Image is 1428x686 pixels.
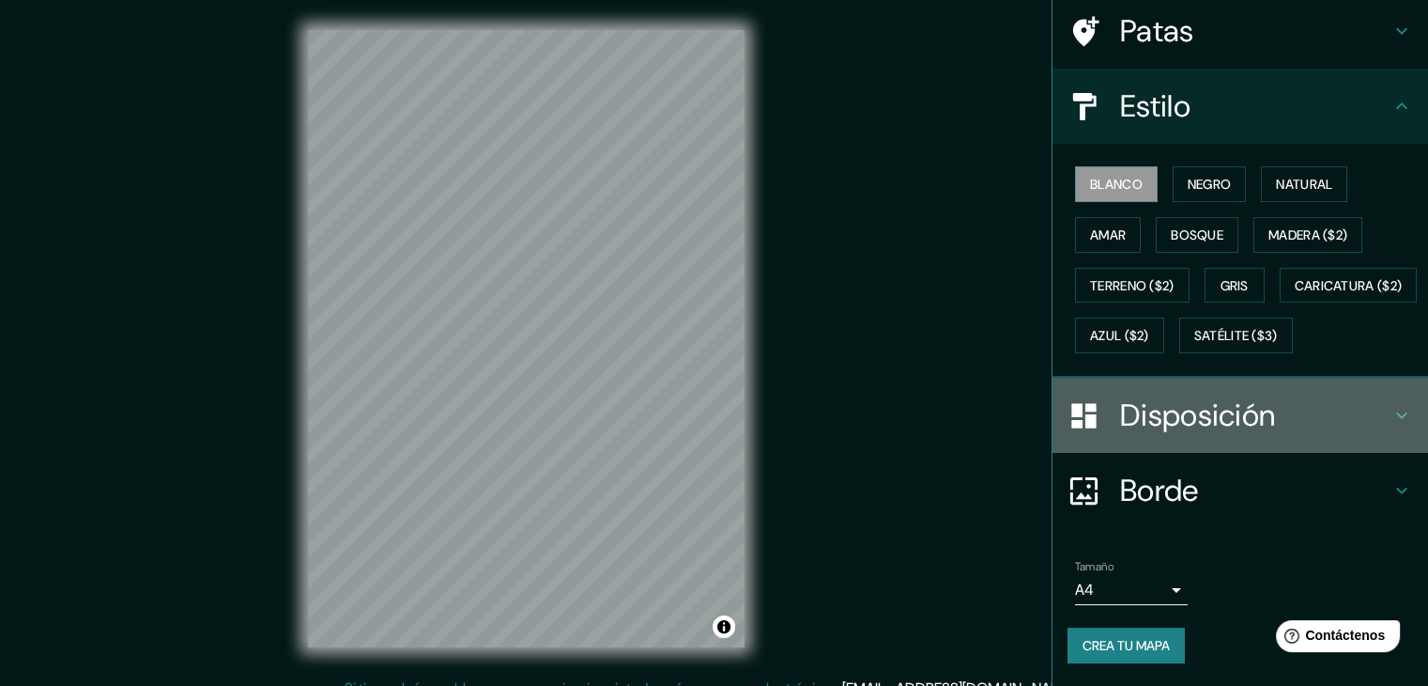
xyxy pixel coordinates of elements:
[1052,69,1428,144] div: Estilo
[1268,226,1347,243] font: Madera ($2)
[1090,277,1175,294] font: Terreno ($2)
[1083,637,1170,654] font: Crea tu mapa
[1090,226,1126,243] font: Amar
[1205,268,1265,304] button: Gris
[1052,378,1428,453] div: Disposición
[1120,396,1275,435] font: Disposición
[1261,166,1347,202] button: Natural
[1090,328,1149,345] font: Azul ($2)
[1075,166,1158,202] button: Blanco
[1188,176,1232,193] font: Negro
[1075,217,1141,253] button: Amar
[1052,453,1428,528] div: Borde
[1253,217,1362,253] button: Madera ($2)
[1120,86,1190,126] font: Estilo
[1075,575,1188,605] div: A4
[1075,559,1113,574] font: Tamaño
[1120,471,1199,510] font: Borde
[1280,268,1418,304] button: Caricatura ($2)
[1295,277,1403,294] font: Caricatura ($2)
[1179,318,1293,353] button: Satélite ($3)
[1261,613,1407,665] iframe: Lanzador de widgets de ayuda
[1120,11,1194,51] font: Patas
[713,616,735,638] button: Activar o desactivar atribución
[1171,226,1223,243] font: Bosque
[1075,268,1190,304] button: Terreno ($2)
[1173,166,1247,202] button: Negro
[1090,176,1143,193] font: Blanco
[1156,217,1238,253] button: Bosque
[1221,277,1249,294] font: Gris
[1276,176,1332,193] font: Natural
[1194,328,1278,345] font: Satélite ($3)
[1075,580,1094,600] font: A4
[1075,318,1164,353] button: Azul ($2)
[308,30,745,647] canvas: Mapa
[1067,628,1185,663] button: Crea tu mapa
